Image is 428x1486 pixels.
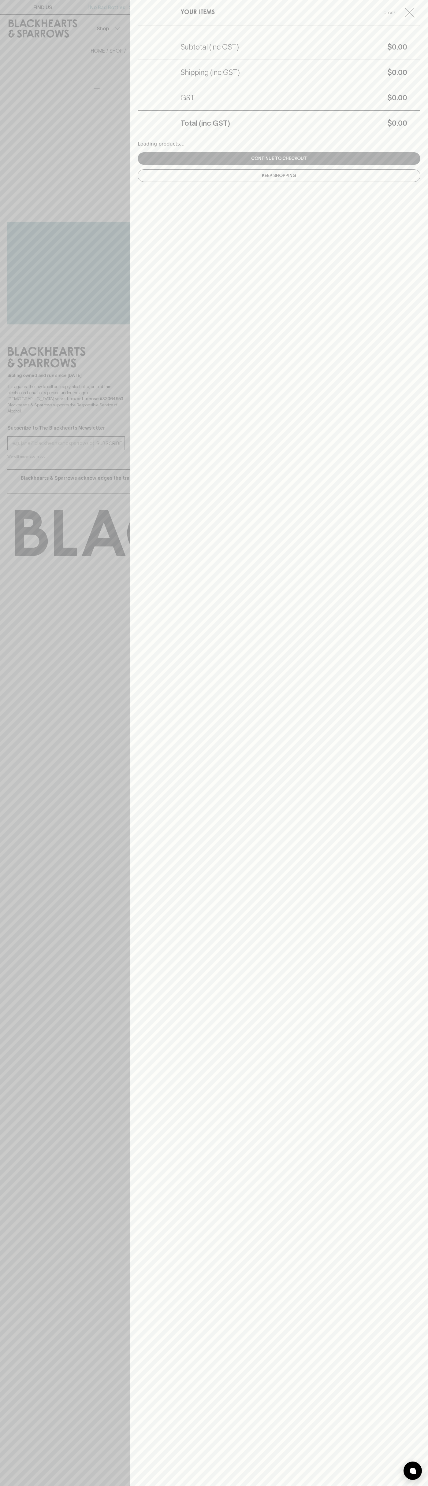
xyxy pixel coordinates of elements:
h5: GST [181,93,195,103]
h5: Total (inc GST) [181,118,230,128]
button: Close [377,8,419,17]
h5: Subtotal (inc GST) [181,42,239,52]
h5: $0.00 [230,118,407,128]
h5: $0.00 [240,68,407,77]
h5: $0.00 [195,93,407,103]
div: Loading products... [138,140,420,148]
button: Keep Shopping [138,169,420,182]
span: Close [377,9,402,16]
h6: YOUR ITEMS [181,8,215,17]
h5: $0.00 [239,42,407,52]
h5: Shipping (inc GST) [181,68,240,77]
img: bubble-icon [410,1468,416,1474]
